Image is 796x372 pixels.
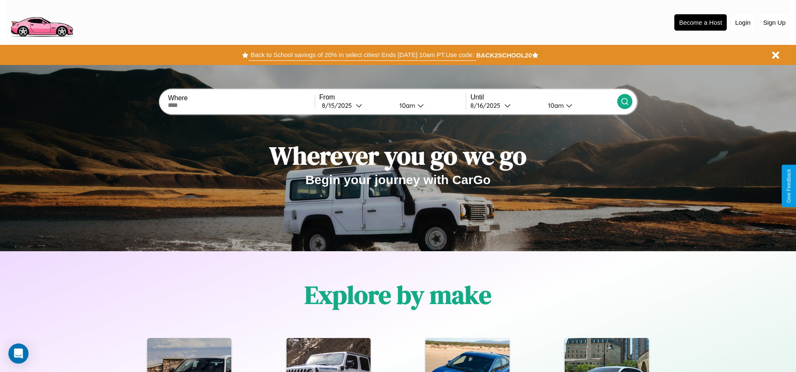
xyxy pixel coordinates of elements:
[8,343,29,364] div: Open Intercom Messenger
[476,52,532,59] b: BACK2SCHOOL20
[393,101,466,110] button: 10am
[470,94,617,101] label: Until
[786,169,792,203] div: Give Feedback
[544,101,566,109] div: 10am
[674,14,727,31] button: Become a Host
[319,94,466,101] label: From
[731,15,755,30] button: Login
[322,101,356,109] div: 8 / 15 / 2025
[305,278,491,312] h1: Explore by make
[319,101,393,110] button: 8/15/2025
[470,101,504,109] div: 8 / 16 / 2025
[395,101,418,109] div: 10am
[759,15,790,30] button: Sign Up
[6,4,77,39] img: logo
[541,101,617,110] button: 10am
[168,94,314,102] label: Where
[248,49,476,61] button: Back to School savings of 20% in select cities! Ends [DATE] 10am PT.Use code:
